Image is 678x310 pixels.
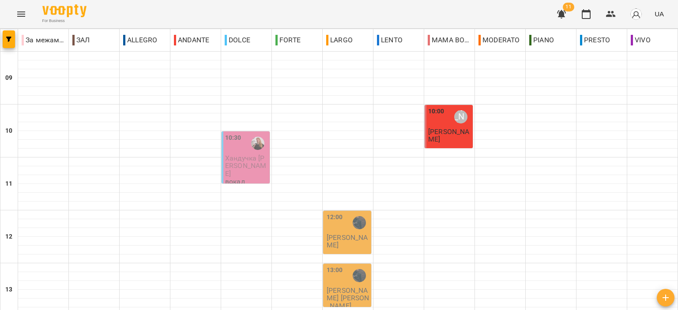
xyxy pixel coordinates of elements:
p: PRESTO [580,35,610,45]
label: 10:30 [225,133,241,143]
span: For Business [42,18,87,24]
img: Воробей Павло [353,216,366,229]
label: 12:00 [327,213,343,222]
p: MAMA BOSS [428,35,471,45]
span: 11 [563,3,574,11]
p: [PERSON_NAME] [PERSON_NAME] [327,287,369,310]
label: 13:00 [327,265,343,275]
button: Створити урок [657,289,674,306]
img: Voopty Logo [42,4,87,17]
h6: 11 [5,179,12,189]
div: Казак Тетяна [454,110,467,123]
button: Menu [11,4,32,25]
p: [PERSON_NAME] [327,234,369,249]
img: Корма Світлана [251,137,264,150]
h6: 12 [5,232,12,242]
h6: 09 [5,73,12,83]
p: ANDANTE [174,35,209,45]
span: UA [655,9,664,19]
p: вокал [225,178,245,185]
p: LENTO [377,35,403,45]
button: UA [651,6,667,22]
img: avatar_s.png [630,8,642,20]
p: ЗАЛ [72,35,90,45]
p: DOLCE [225,35,250,45]
p: ALLEGRO [123,35,157,45]
p: PIANO [529,35,554,45]
p: MODERATO [478,35,520,45]
p: LARGO [326,35,353,45]
p: FORTE [275,35,301,45]
h6: 10 [5,126,12,136]
img: Воробей Павло [353,269,366,282]
span: [PERSON_NAME] [428,127,469,143]
label: 10:00 [428,107,444,116]
h6: 13 [5,285,12,295]
p: VIVO [631,35,651,45]
span: Хандучка [PERSON_NAME] [225,154,266,178]
p: За межами школи [22,35,65,45]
